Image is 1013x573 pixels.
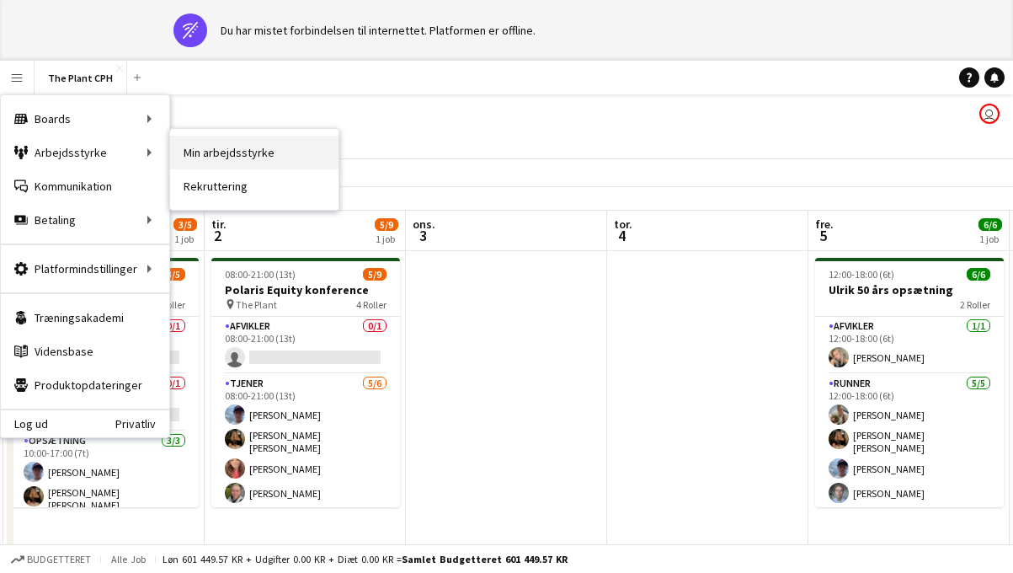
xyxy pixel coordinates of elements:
[8,550,93,569] button: Budgetteret
[211,282,400,297] h3: Polaris Equity konference
[170,136,339,169] a: Min arbejdsstyrke
[170,169,339,203] a: Rekruttering
[413,217,435,232] span: ons.
[225,268,296,281] span: 08:00-21:00 (13t)
[1,169,169,203] a: Kommunikation
[174,233,196,245] div: 1 job
[1,252,169,286] div: Platformindstillinger
[108,553,148,565] span: Alle job
[979,104,1000,124] app-user-avatar: Magnus Pedersen
[1,368,169,402] a: Produktopdateringer
[375,218,398,231] span: 5/9
[162,268,185,281] span: 3/5
[209,226,227,245] span: 2
[363,268,387,281] span: 5/9
[967,268,990,281] span: 6/6
[1,203,169,237] div: Betaling
[356,298,387,311] span: 4 Roller
[960,298,990,311] span: 2 Roller
[1,335,169,368] a: Vidensbase
[611,226,632,245] span: 4
[10,431,199,543] app-card-role: Opsætning3/310:00-17:00 (7t)[PERSON_NAME][PERSON_NAME] [PERSON_NAME][GEOGRAPHIC_DATA]
[815,317,1004,374] app-card-role: Afvikler1/112:00-18:00 (6t)[PERSON_NAME]
[173,218,197,231] span: 3/5
[1,301,169,335] a: Træningsakademi
[1,417,48,431] a: Log ud
[815,217,834,232] span: fre.
[829,268,894,281] span: 12:00-18:00 (6t)
[155,298,185,311] span: 3 Roller
[211,258,400,507] app-job-card: 08:00-21:00 (13t)5/9Polaris Equity konference The Plant4 RollerAfvikler0/108:00-21:00 (13t) Tjene...
[211,374,400,559] app-card-role: Tjener5/608:00-21:00 (13t)[PERSON_NAME][PERSON_NAME] [PERSON_NAME][GEOGRAPHIC_DATA][PERSON_NAME][...
[815,282,1004,297] h3: Ulrik 50 års opsætning
[815,374,1004,534] app-card-role: Runner5/512:00-18:00 (6t)[PERSON_NAME][PERSON_NAME] [PERSON_NAME][GEOGRAPHIC_DATA][PERSON_NAME][P...
[221,23,536,38] div: Du har mistet forbindelsen til internettet. Platformen er offline.
[402,553,568,565] span: Samlet budgetteret 601 449.57 KR
[163,553,568,565] div: Løn 601 449.57 KR + Udgifter 0.00 KR + Diæt 0.00 KR =
[614,217,632,232] span: tor.
[815,258,1004,507] app-job-card: 12:00-18:00 (6t)6/6Ulrik 50 års opsætning2 RollerAfvikler1/112:00-18:00 (6t)[PERSON_NAME]Runner5/...
[211,217,227,232] span: tir.
[979,233,1001,245] div: 1 job
[813,226,834,245] span: 5
[35,62,127,94] button: The Plant CPH
[1,102,169,136] div: Boards
[1,136,169,169] div: Arbejdsstyrke
[410,226,435,245] span: 3
[236,298,277,311] span: The Plant
[978,218,1002,231] span: 6/6
[211,317,400,374] app-card-role: Afvikler0/108:00-21:00 (13t)
[376,233,397,245] div: 1 job
[115,417,169,431] a: Privatliv
[27,554,91,565] span: Budgetteret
